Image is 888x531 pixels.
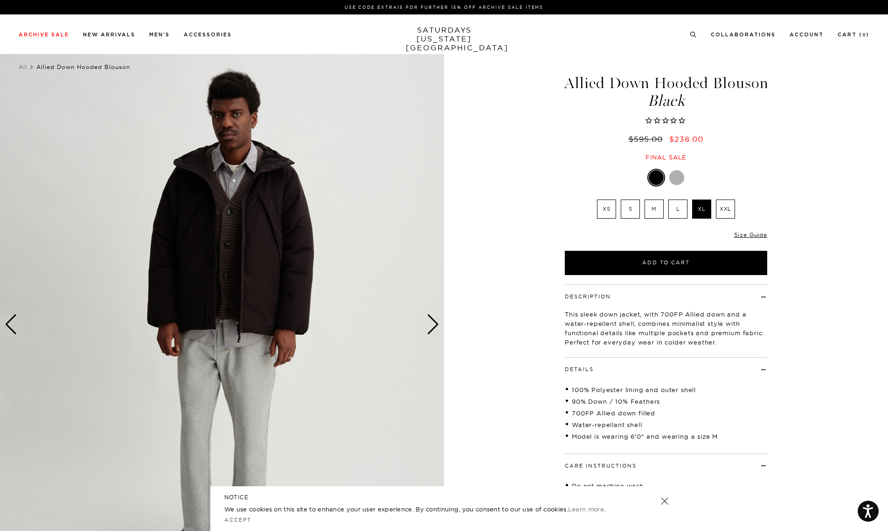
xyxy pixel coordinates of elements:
[838,32,869,37] a: Cart (0)
[224,504,631,514] p: We use cookies on this site to enhance your user experience. By continuing, you consent to our us...
[149,32,170,37] a: Men's
[565,481,767,490] li: Do not machine wash
[565,310,767,347] p: This sleek down jacket, with 700FP Allied down and a water-repellent shell, combines minimalist s...
[668,200,687,219] label: L
[645,200,664,219] label: M
[669,134,703,144] span: $238.00
[563,93,769,109] span: Black
[565,397,767,406] li: 90% Down / 10% Feathers
[734,231,767,238] a: Size Guide
[565,408,767,418] li: 700FP Allied down filled
[184,32,232,37] a: Accessories
[565,294,611,299] button: Description
[224,517,251,523] a: Accept
[427,314,439,335] div: Next slide
[224,493,664,502] h5: NOTICE
[565,251,767,275] button: Add to Cart
[565,432,767,441] li: Model is wearing 6'0" and wearing a size M
[565,420,767,429] li: Water-repellant shell
[565,385,767,394] li: 100% Polyester lining and outer shell
[22,4,866,11] p: Use Code EXTRA15 for Further 15% Off Archive Sale Items
[83,32,135,37] a: New Arrivals
[597,200,616,219] label: XS
[862,33,866,37] small: 0
[565,367,594,372] button: Details
[565,463,637,469] button: Care Instructions
[563,153,769,161] div: Final sale
[711,32,776,37] a: Collaborations
[692,200,711,219] label: XL
[790,32,824,37] a: Account
[19,32,69,37] a: Archive Sale
[406,26,483,52] a: SATURDAYS[US_STATE][GEOGRAPHIC_DATA]
[36,63,130,70] span: Allied Down Hooded Blouson
[629,134,666,144] del: $595.00
[19,63,27,70] a: All
[5,314,17,335] div: Previous slide
[716,200,735,219] label: XXL
[563,76,769,109] h1: Allied Down Hooded Blouson
[568,505,604,513] a: Learn more
[563,116,769,126] span: Rated 0.0 out of 5 stars 0 reviews
[621,200,640,219] label: S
